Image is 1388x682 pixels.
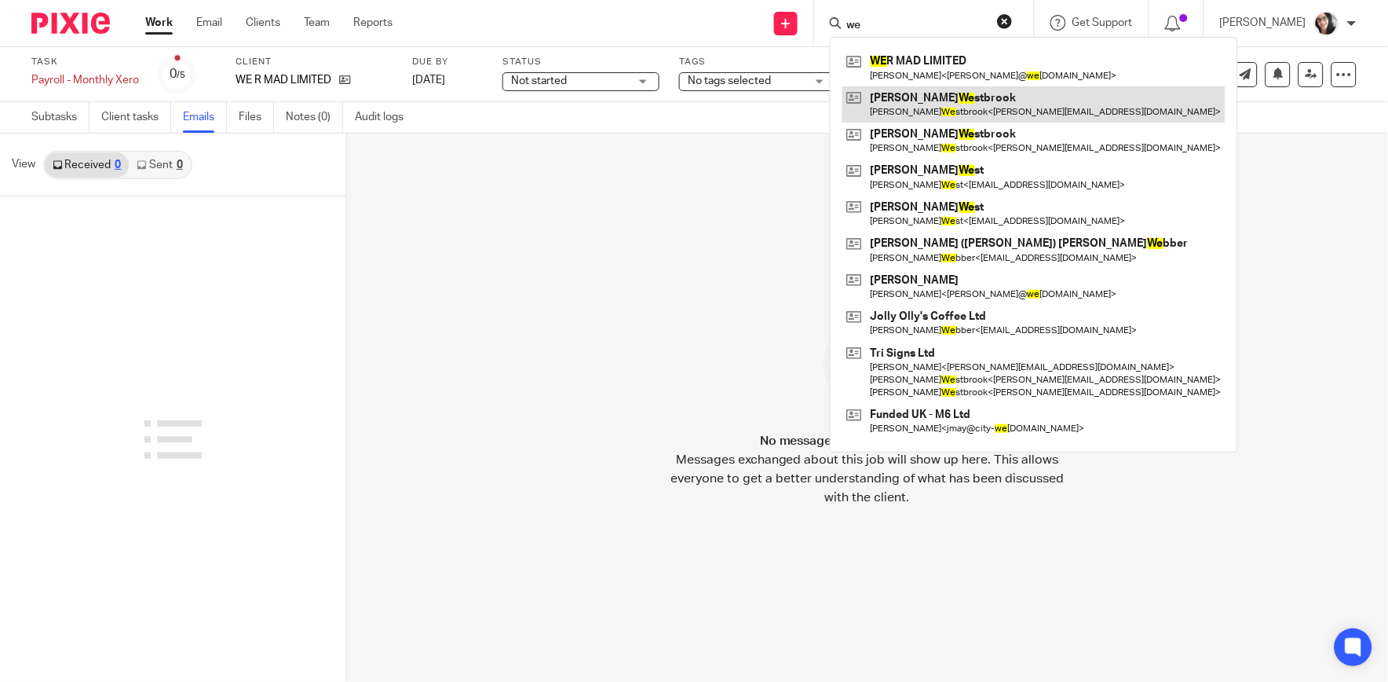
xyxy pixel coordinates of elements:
[145,15,173,31] a: Work
[236,56,393,68] label: Client
[196,15,222,31] a: Email
[688,75,771,86] span: No tags selected
[304,15,330,31] a: Team
[286,102,343,133] a: Notes (0)
[412,75,445,86] span: [DATE]
[45,152,129,178] a: Received0
[31,72,139,88] div: Payroll - Monthly Xero
[115,159,121,170] div: 0
[31,56,139,68] label: Task
[760,431,975,450] h4: No messages logged for this job yet.
[239,102,274,133] a: Files
[412,56,483,68] label: Due by
[1220,15,1306,31] p: [PERSON_NAME]
[129,152,190,178] a: Sent0
[31,13,110,34] img: Pixie
[177,159,183,170] div: 0
[170,65,185,83] div: 0
[511,75,567,86] span: Not started
[31,102,89,133] a: Subtasks
[353,15,393,31] a: Reports
[997,13,1013,29] button: Clear
[813,310,922,419] img: image
[355,102,415,133] a: Audit logs
[1072,17,1133,28] span: Get Support
[1314,11,1339,36] img: me%20(1).jpg
[236,72,331,88] p: WE R MAD LIMITED
[101,102,171,133] a: Client tasks
[679,56,836,68] label: Tags
[177,71,185,79] small: /5
[659,450,1076,507] p: Messages exchanged about this job will show up here. This allows everyone to get a better underst...
[246,15,280,31] a: Clients
[183,102,227,133] a: Emails
[846,19,987,33] input: Search
[12,156,35,173] span: View
[502,56,659,68] label: Status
